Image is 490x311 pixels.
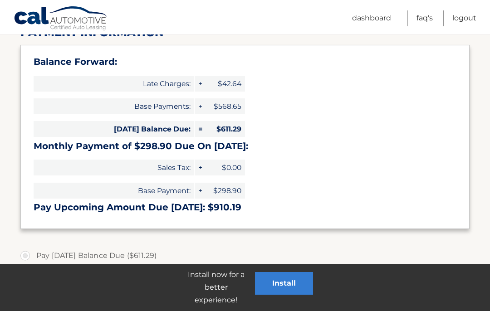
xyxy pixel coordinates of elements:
[416,10,433,26] a: FAQ's
[34,76,194,92] span: Late Charges:
[352,10,391,26] a: Dashboard
[34,141,456,152] h3: Monthly Payment of $298.90 Due On [DATE]:
[204,160,245,175] span: $0.00
[195,121,204,137] span: =
[34,98,194,114] span: Base Payments:
[204,76,245,92] span: $42.64
[195,160,204,175] span: +
[204,121,245,137] span: $611.29
[177,268,255,306] p: Install now for a better experience!
[34,183,194,199] span: Base Payment:
[204,98,245,114] span: $568.65
[20,247,470,265] label: Pay [DATE] Balance Due ($611.29)
[204,183,245,199] span: $298.90
[34,56,456,68] h3: Balance Forward:
[34,160,194,175] span: Sales Tax:
[34,121,194,137] span: [DATE] Balance Due:
[195,98,204,114] span: +
[255,272,313,295] button: Install
[195,183,204,199] span: +
[34,202,456,213] h3: Pay Upcoming Amount Due [DATE]: $910.19
[452,10,476,26] a: Logout
[14,6,109,32] a: Cal Automotive
[195,76,204,92] span: +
